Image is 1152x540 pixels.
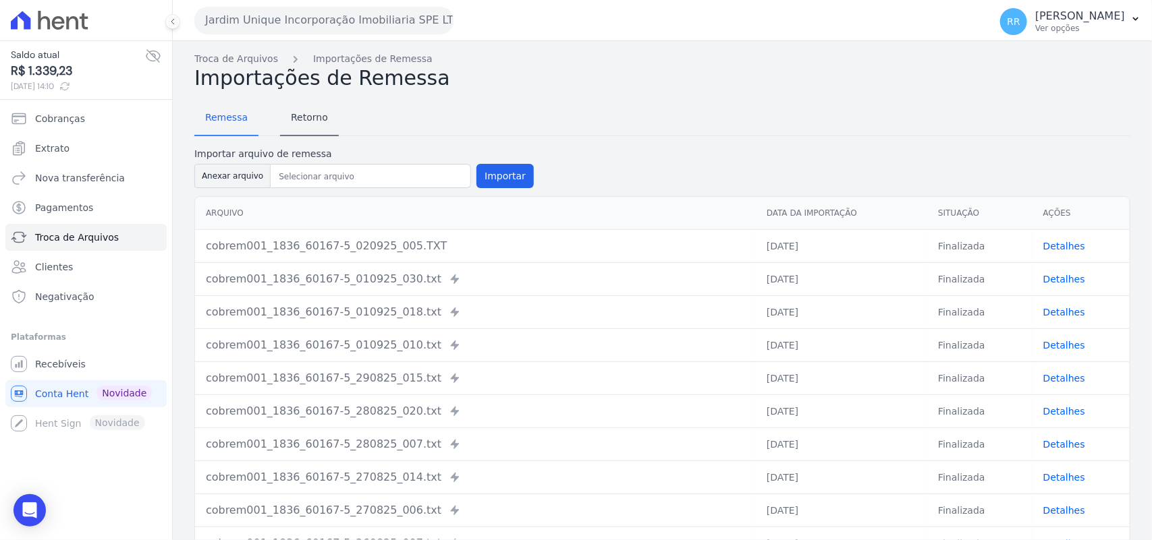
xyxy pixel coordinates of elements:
[195,197,756,230] th: Arquivo
[5,224,167,251] a: Troca de Arquivos
[1035,23,1125,34] p: Ver opções
[927,427,1033,460] td: Finalizada
[927,197,1033,230] th: Situação
[1043,274,1085,284] a: Detalhes
[194,52,278,66] a: Troca de Arquivos
[1007,17,1020,26] span: RR
[97,386,152,400] span: Novidade
[11,80,145,92] span: [DATE] 14:10
[35,357,86,371] span: Recebíveis
[476,164,534,188] button: Importar
[1033,197,1130,230] th: Ações
[5,105,167,132] a: Cobranças
[1035,9,1125,23] p: [PERSON_NAME]
[756,295,927,328] td: [DATE]
[1043,340,1085,351] a: Detalhes
[35,387,88,400] span: Conta Hent
[206,271,745,287] div: cobrem001_1836_60167-5_010925_030.txt
[1043,505,1085,516] a: Detalhes
[5,194,167,221] a: Pagamentos
[756,361,927,394] td: [DATE]
[280,101,339,136] a: Retorno
[206,238,745,254] div: cobrem001_1836_60167-5_020925_005.TXT
[35,260,73,274] span: Clientes
[283,104,336,131] span: Retorno
[756,197,927,230] th: Data da Importação
[35,112,85,125] span: Cobranças
[756,394,927,427] td: [DATE]
[927,394,1033,427] td: Finalizada
[927,493,1033,527] td: Finalizada
[35,290,94,303] span: Negativação
[5,164,167,191] a: Nova transferência
[927,229,1033,262] td: Finalizada
[756,262,927,295] td: [DATE]
[35,171,125,185] span: Nova transferência
[1043,307,1085,318] a: Detalhes
[11,48,145,62] span: Saldo atual
[35,231,119,244] span: Troca de Arquivos
[206,436,745,452] div: cobrem001_1836_60167-5_280825_007.txt
[194,7,454,34] button: Jardim Unique Incorporação Imobiliaria SPE LTDA
[194,147,534,161] label: Importar arquivo de remessa
[206,370,745,386] div: cobrem001_1836_60167-5_290825_015.txt
[756,328,927,361] td: [DATE]
[756,493,927,527] td: [DATE]
[927,295,1033,328] td: Finalizada
[5,380,167,407] a: Conta Hent Novidade
[5,351,167,378] a: Recebíveis
[756,229,927,262] td: [DATE]
[927,262,1033,295] td: Finalizada
[194,101,258,136] a: Remessa
[11,329,161,345] div: Plataformas
[206,403,745,419] div: cobrem001_1836_60167-5_280825_020.txt
[194,66,1130,90] h2: Importações de Remessa
[756,460,927,493] td: [DATE]
[206,304,745,320] div: cobrem001_1836_60167-5_010925_018.txt
[5,253,167,280] a: Clientes
[206,502,745,518] div: cobrem001_1836_60167-5_270825_006.txt
[1043,406,1085,417] a: Detalhes
[11,105,161,437] nav: Sidebar
[927,460,1033,493] td: Finalizada
[194,52,1130,66] nav: Breadcrumb
[5,135,167,162] a: Extrato
[1043,241,1085,251] a: Detalhes
[35,201,93,214] span: Pagamentos
[5,283,167,310] a: Negativação
[927,361,1033,394] td: Finalizada
[1043,472,1085,483] a: Detalhes
[197,104,256,131] span: Remessa
[11,62,145,80] span: R$ 1.339,23
[206,469,745,485] div: cobrem001_1836_60167-5_270825_014.txt
[35,142,70,155] span: Extrato
[756,427,927,460] td: [DATE]
[989,3,1152,40] button: RR [PERSON_NAME] Ver opções
[13,494,46,527] div: Open Intercom Messenger
[1043,373,1085,384] a: Detalhes
[1043,439,1085,450] a: Detalhes
[194,164,271,188] button: Anexar arquivo
[273,169,468,185] input: Selecionar arquivo
[206,337,745,353] div: cobrem001_1836_60167-5_010925_010.txt
[927,328,1033,361] td: Finalizada
[313,52,433,66] a: Importações de Remessa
